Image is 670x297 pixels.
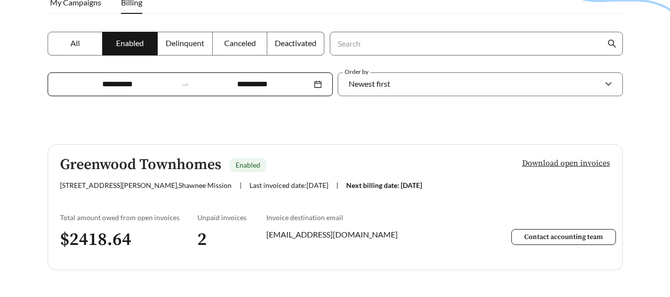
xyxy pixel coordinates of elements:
[608,39,616,48] span: search
[349,79,390,88] span: Newest first
[522,157,610,169] span: Download open invoices
[275,38,316,48] span: Deactivated
[266,213,473,222] div: Invoice destination email
[181,80,189,89] span: to
[524,233,603,241] span: Contact accounting team
[514,155,610,176] button: Download open invoices
[48,144,623,270] a: Greenwood TownhomesEnabled[STREET_ADDRESS][PERSON_NAME],Shawnee Mission|Last invoiced date:[DATE]...
[181,80,189,89] span: swap-right
[116,38,144,48] span: Enabled
[240,181,242,189] span: |
[336,181,338,189] span: |
[166,38,204,48] span: Delinquent
[197,229,266,251] h3: 2
[197,213,266,222] div: Unpaid invoices
[236,161,260,169] span: Enabled
[60,157,221,173] h5: Greenwood Townhomes
[70,38,80,48] span: All
[60,213,198,222] div: Total amount owed from open invoices
[511,229,616,245] button: Contact accounting team
[224,38,256,48] span: Canceled
[346,181,422,189] span: Next billing date: [DATE]
[60,181,232,189] span: [STREET_ADDRESS][PERSON_NAME] , Shawnee Mission
[60,229,198,251] h3: $ 2418.64
[249,181,328,189] span: Last invoiced date: [DATE]
[266,229,473,240] div: [EMAIL_ADDRESS][DOMAIN_NAME]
